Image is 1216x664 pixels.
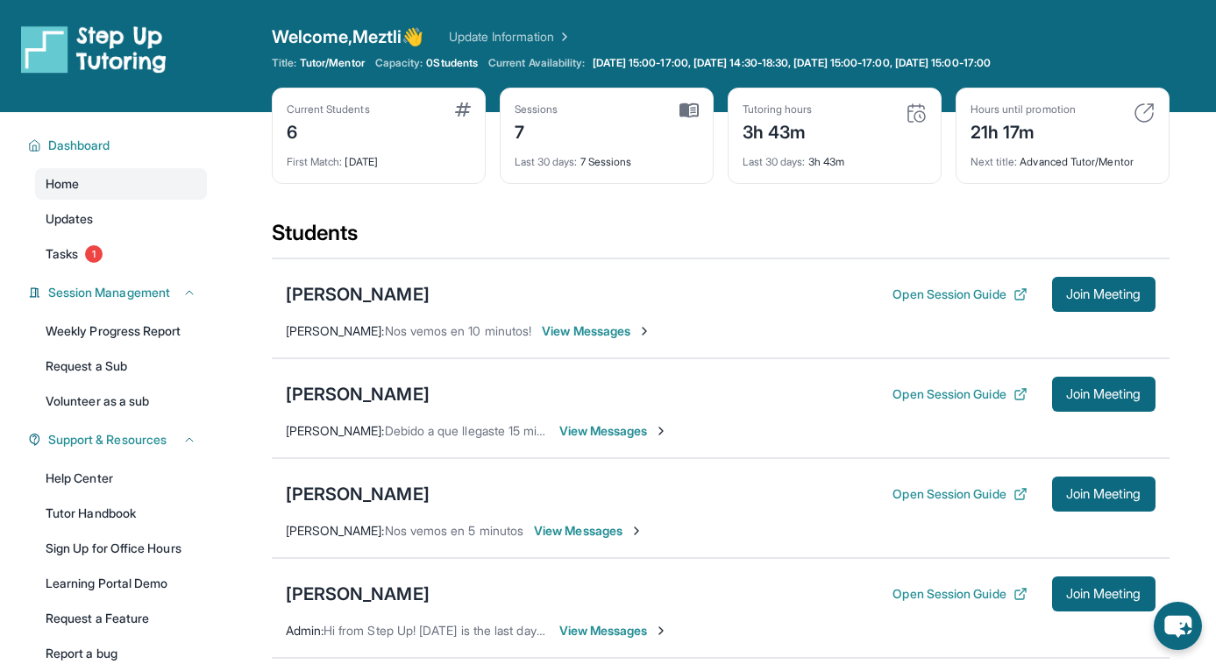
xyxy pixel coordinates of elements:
img: Chevron-Right [654,424,668,438]
span: 1 [85,245,103,263]
div: Students [272,219,1170,258]
button: Open Session Guide [892,585,1027,603]
span: Current Availability: [488,56,585,70]
button: Join Meeting [1052,477,1156,512]
div: Tutoring hours [743,102,813,117]
a: [DATE] 15:00-17:00, [DATE] 14:30-18:30, [DATE] 15:00-17:00, [DATE] 15:00-17:00 [589,56,994,70]
div: [PERSON_NAME] [286,282,430,307]
img: logo [21,25,167,74]
div: Current Students [287,102,370,117]
span: Title: [272,56,296,70]
img: Chevron-Right [637,324,651,338]
span: Nos vemos en 10 minutos! [385,323,532,338]
button: Join Meeting [1052,576,1156,611]
span: Tutor/Mentor [300,56,365,70]
a: Weekly Progress Report [35,315,207,347]
a: Learning Portal Demo [35,568,207,599]
span: View Messages [559,422,669,440]
span: View Messages [542,322,651,340]
span: First Match : [287,155,343,168]
span: 0 Students [426,56,478,70]
div: [PERSON_NAME] [286,382,430,406]
img: Chevron Right [554,28,572,46]
a: Sign Up for Office Hours [35,533,207,564]
a: Home [35,168,207,200]
div: [DATE] [287,145,471,169]
img: Chevron-Right [629,524,644,538]
div: 3h 43m [743,117,813,145]
button: Join Meeting [1052,377,1156,412]
button: Support & Resources [41,431,196,449]
button: Open Session Guide [892,485,1027,503]
a: Request a Sub [35,350,207,382]
img: card [906,102,927,124]
img: card [1134,102,1155,124]
a: Update Information [449,28,572,46]
span: [PERSON_NAME] : [286,323,385,338]
span: Last 30 days : [743,155,806,168]
div: 21h 17m [971,117,1076,145]
div: 3h 43m [743,145,927,169]
span: Session Management [48,284,170,301]
button: Open Session Guide [892,286,1027,303]
a: Tasks1 [35,238,207,270]
a: Volunteer as a sub [35,385,207,417]
span: Welcome, Meztli 👋 [272,25,424,49]
a: Request a Feature [35,603,207,634]
a: Help Center [35,463,207,494]
span: [PERSON_NAME] : [286,523,385,538]
span: [DATE] 15:00-17:00, [DATE] 14:30-18:30, [DATE] 15:00-17:00, [DATE] 15:00-17:00 [593,56,991,70]
span: Join Meeting [1066,289,1141,300]
span: Home [46,175,79,193]
a: Updates [35,203,207,235]
div: [PERSON_NAME] [286,482,430,506]
button: Session Management [41,284,196,301]
span: View Messages [534,522,644,540]
img: Chevron-Right [654,624,668,638]
span: Dashboard [48,137,110,154]
div: 7 Sessions [515,145,699,169]
div: [PERSON_NAME] [286,582,430,606]
div: Hours until promotion [971,102,1076,117]
span: Admin : [286,623,324,638]
button: Join Meeting [1052,277,1156,312]
span: Updates [46,210,94,228]
div: Sessions [515,102,558,117]
button: Dashboard [41,137,196,154]
span: View Messages [559,622,669,639]
button: chat-button [1154,602,1202,650]
img: card [455,102,471,117]
a: Tutor Handbook [35,498,207,529]
div: 6 [287,117,370,145]
span: Join Meeting [1066,589,1141,599]
span: Join Meeting [1066,489,1141,499]
div: Advanced Tutor/Mentor [971,145,1155,169]
span: Nos vemos en 5 minutos [385,523,524,538]
span: Support & Resources [48,431,167,449]
button: Open Session Guide [892,385,1027,403]
span: Tasks [46,245,78,263]
span: [PERSON_NAME] : [286,423,385,438]
span: Join Meeting [1066,389,1141,399]
span: Next title : [971,155,1018,168]
span: Capacity: [375,56,423,70]
img: card [679,102,699,118]
span: Last 30 days : [515,155,578,168]
div: 7 [515,117,558,145]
